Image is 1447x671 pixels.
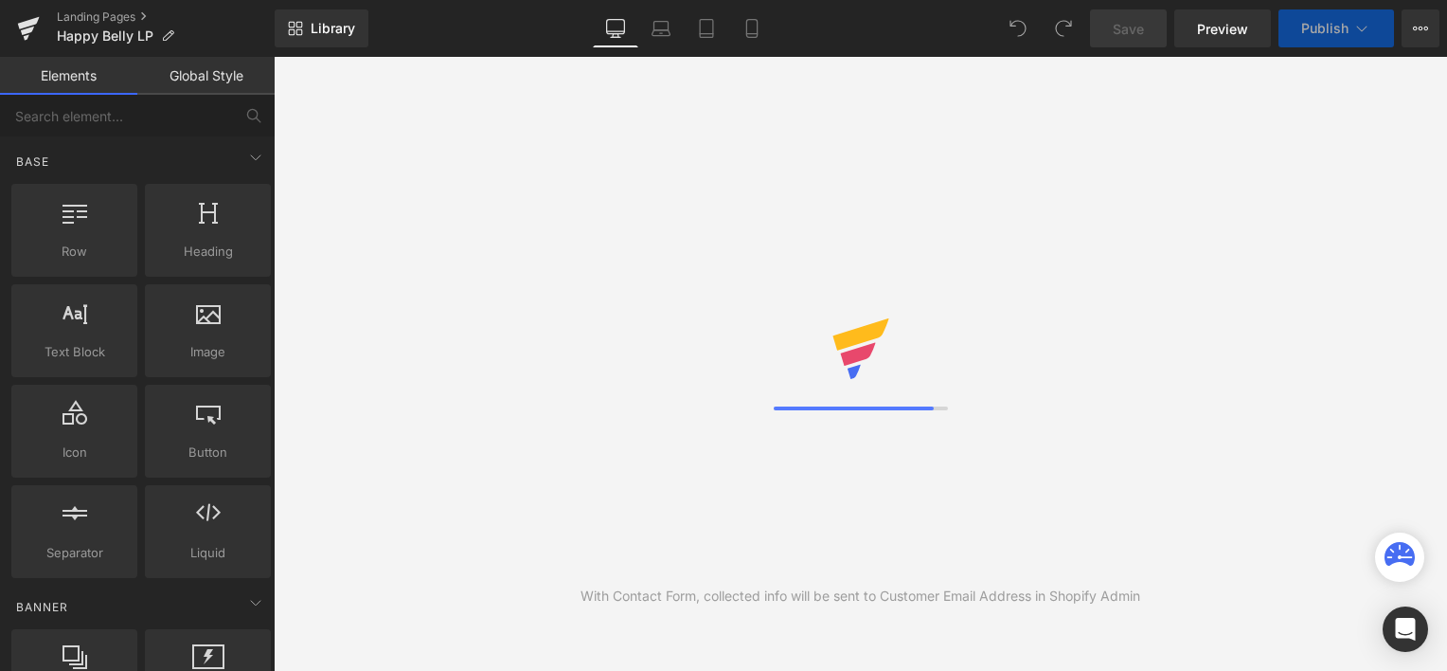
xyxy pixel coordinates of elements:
span: Text Block [17,342,132,362]
a: Desktop [593,9,638,47]
button: More [1402,9,1439,47]
span: Publish [1301,21,1349,36]
div: Open Intercom Messenger [1383,607,1428,652]
span: Base [14,153,51,171]
a: Tablet [684,9,729,47]
span: Separator [17,543,132,563]
a: New Library [275,9,368,47]
button: Undo [999,9,1037,47]
span: Liquid [151,543,265,563]
span: Library [311,20,355,37]
span: Image [151,342,265,362]
span: Banner [14,598,70,616]
a: Preview [1174,9,1271,47]
span: Preview [1197,19,1248,39]
a: Laptop [638,9,684,47]
div: With Contact Form, collected info will be sent to Customer Email Address in Shopify Admin [581,586,1140,607]
span: Save [1113,19,1144,39]
span: Icon [17,443,132,462]
button: Publish [1278,9,1394,47]
button: Redo [1045,9,1082,47]
span: Row [17,242,132,262]
a: Global Style [137,57,275,95]
a: Landing Pages [57,9,275,25]
span: Button [151,443,265,462]
span: Heading [151,242,265,262]
a: Mobile [729,9,775,47]
span: Happy Belly LP [57,28,153,44]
